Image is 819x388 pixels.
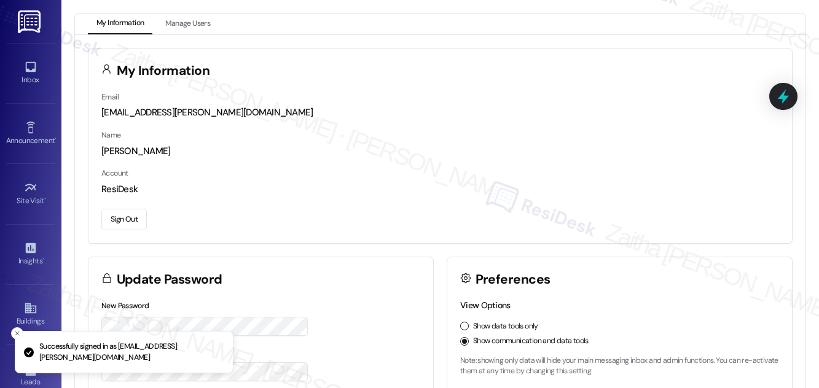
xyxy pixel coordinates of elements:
[18,10,43,33] img: ResiDesk Logo
[157,14,219,34] button: Manage Users
[473,321,538,332] label: Show data tools only
[460,355,779,377] p: Note: showing only data will hide your main messaging inbox and admin functions. You can re-activ...
[101,145,779,158] div: [PERSON_NAME]
[55,134,57,143] span: •
[44,195,46,203] span: •
[101,209,147,230] button: Sign Out
[42,255,44,263] span: •
[6,238,55,271] a: Insights •
[6,177,55,211] a: Site Visit •
[101,301,149,311] label: New Password
[473,336,589,347] label: Show communication and data tools
[6,56,55,90] a: Inbox
[11,327,23,340] button: Close toast
[460,300,511,311] label: View Options
[101,106,779,119] div: [EMAIL_ADDRESS][PERSON_NAME][DOMAIN_NAME]
[117,273,222,286] h3: Update Password
[6,298,55,331] a: Buildings
[88,14,152,34] button: My Information
[476,273,551,286] h3: Preferences
[117,64,210,77] h3: My Information
[101,92,119,102] label: Email
[101,168,128,178] label: Account
[101,183,779,196] div: ResiDesk
[39,341,223,363] p: Successfully signed in as [EMAIL_ADDRESS][PERSON_NAME][DOMAIN_NAME]
[101,130,121,140] label: Name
